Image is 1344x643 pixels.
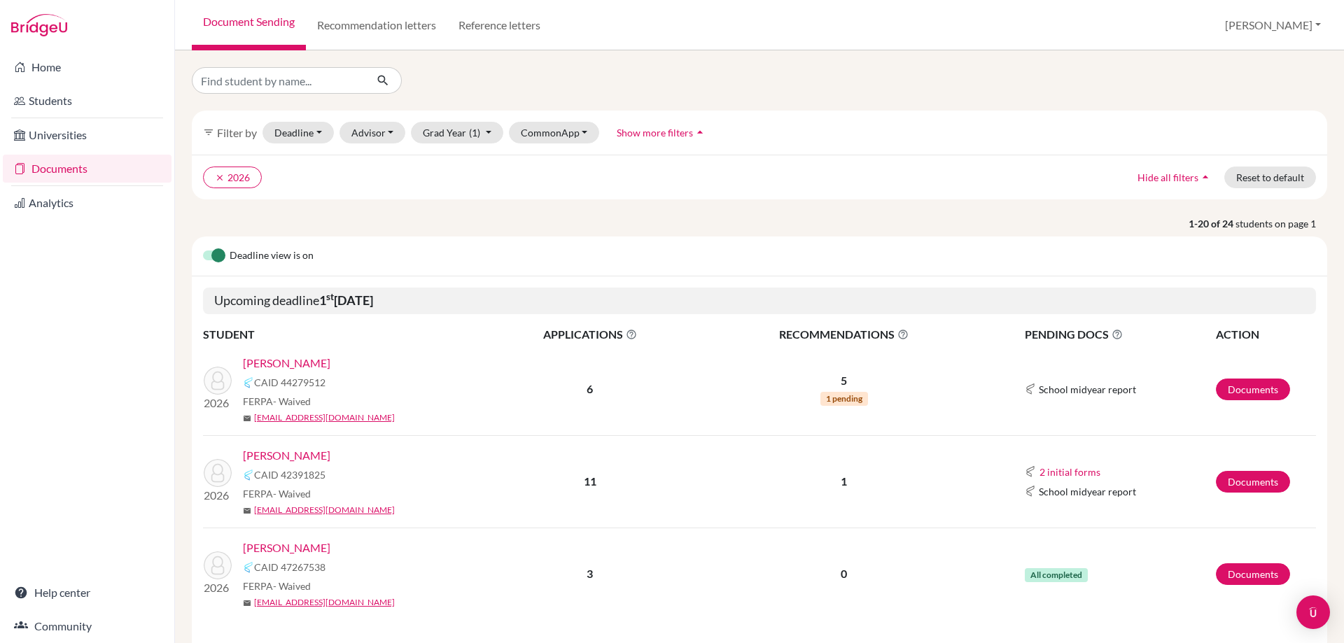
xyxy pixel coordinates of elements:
[262,122,334,143] button: Deadline
[243,447,330,464] a: [PERSON_NAME]
[243,507,251,515] span: mail
[617,127,693,139] span: Show more filters
[3,189,171,217] a: Analytics
[1219,12,1327,38] button: [PERSON_NAME]
[192,67,365,94] input: Find student by name...
[698,473,990,490] p: 1
[587,567,593,580] b: 3
[509,122,600,143] button: CommonApp
[254,596,395,609] a: [EMAIL_ADDRESS][DOMAIN_NAME]
[3,53,171,81] a: Home
[820,392,868,406] span: 1 pending
[243,394,311,409] span: FERPA
[3,612,171,640] a: Community
[254,411,395,424] a: [EMAIL_ADDRESS][DOMAIN_NAME]
[243,414,251,423] span: mail
[243,486,311,501] span: FERPA
[411,122,503,143] button: Grad Year(1)
[254,467,325,482] span: CAID 42391825
[698,565,990,582] p: 0
[254,504,395,516] a: [EMAIL_ADDRESS][DOMAIN_NAME]
[254,560,325,574] span: CAID 47267538
[1216,471,1290,493] a: Documents
[605,122,719,143] button: Show more filtersarrow_drop_up
[1296,595,1330,629] div: Open Intercom Messenger
[1198,170,1212,184] i: arrow_drop_up
[1235,216,1327,231] span: students on page 1
[204,395,232,411] p: 2026
[204,459,232,487] img: Sugiarto, Catherine
[1224,167,1316,188] button: Reset to default
[587,382,593,395] b: 6
[1025,466,1036,477] img: Common App logo
[3,155,171,183] a: Documents
[319,292,373,308] b: 1 [DATE]
[243,377,254,388] img: Common App logo
[3,87,171,115] a: Students
[243,355,330,372] a: [PERSON_NAME]
[1039,464,1101,480] button: 2 initial forms
[1216,563,1290,585] a: Documents
[339,122,406,143] button: Advisor
[11,14,67,36] img: Bridge-U
[203,127,214,138] i: filter_list
[1189,216,1235,231] strong: 1-20 of 24
[469,127,480,139] span: (1)
[273,395,311,407] span: - Waived
[326,291,334,302] sup: st
[203,288,1316,314] h5: Upcoming deadline
[693,125,707,139] i: arrow_drop_up
[254,375,325,390] span: CAID 44279512
[1039,382,1136,397] span: School midyear report
[3,121,171,149] a: Universities
[1025,326,1214,343] span: PENDING DOCS
[484,326,696,343] span: APPLICATIONS
[1025,486,1036,497] img: Common App logo
[3,579,171,607] a: Help center
[243,469,254,481] img: Common App logo
[1137,171,1198,183] span: Hide all filters
[1039,484,1136,499] span: School midyear report
[698,372,990,389] p: 5
[215,173,225,183] i: clear
[243,562,254,573] img: Common App logo
[273,580,311,592] span: - Waived
[243,579,311,593] span: FERPA
[204,367,232,395] img: LePoint , Lillian
[204,579,232,596] p: 2026
[1215,325,1316,344] th: ACTION
[1025,383,1036,395] img: Common App logo
[1126,167,1224,188] button: Hide all filtersarrow_drop_up
[204,551,232,579] img: Svoboda, Nadia Renee
[698,326,990,343] span: RECOMMENDATIONS
[1216,379,1290,400] a: Documents
[203,167,262,188] button: clear2026
[273,488,311,500] span: - Waived
[584,474,596,488] b: 11
[243,539,330,556] a: [PERSON_NAME]
[1025,568,1088,582] span: All completed
[217,126,257,139] span: Filter by
[243,599,251,607] span: mail
[203,325,483,344] th: STUDENT
[204,487,232,504] p: 2026
[230,248,314,264] span: Deadline view is on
